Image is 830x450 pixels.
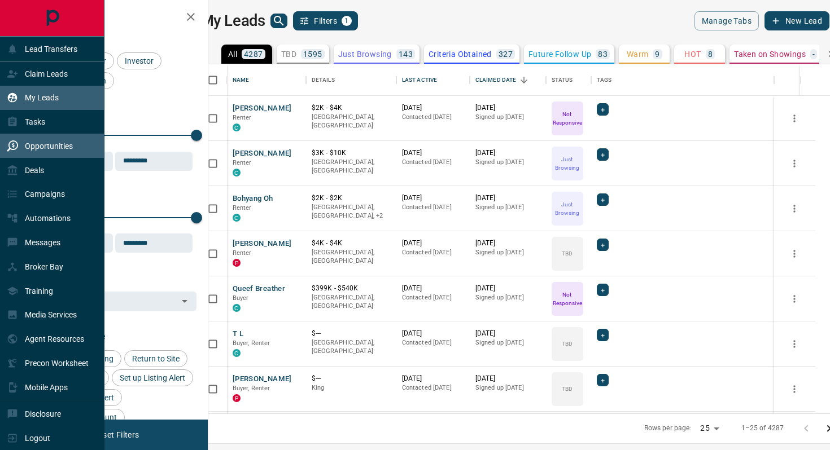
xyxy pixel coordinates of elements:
button: [PERSON_NAME] [233,148,292,159]
p: [DATE] [475,148,540,158]
button: Sort [516,72,532,88]
p: Future Follow Up [528,50,591,58]
button: [PERSON_NAME] [233,103,292,114]
button: Queef Breather [233,284,285,294]
p: [GEOGRAPHIC_DATA], [GEOGRAPHIC_DATA] [312,113,391,130]
p: Signed up [DATE] [475,293,540,302]
span: Buyer, Renter [233,339,270,347]
p: Contacted [DATE] [402,293,464,302]
div: Claimed Date [470,64,546,96]
button: more [786,381,803,398]
p: [GEOGRAPHIC_DATA], [GEOGRAPHIC_DATA] [312,158,391,175]
span: Return to Site [128,354,184,363]
p: Signed up [DATE] [475,383,540,392]
h1: My Leads [200,12,265,30]
div: Details [306,64,396,96]
button: [PERSON_NAME] [233,239,292,249]
p: [DATE] [475,284,540,293]
p: [GEOGRAPHIC_DATA], [GEOGRAPHIC_DATA] [312,293,391,311]
p: 4287 [244,50,263,58]
p: [DATE] [402,193,464,203]
span: Buyer, Renter [233,385,270,392]
span: + [601,329,605,341]
p: Signed up [DATE] [475,338,540,347]
p: 1595 [303,50,322,58]
p: - [812,50,815,58]
p: Warm [627,50,649,58]
div: Tags [591,64,774,96]
div: Name [233,64,250,96]
div: Name [227,64,306,96]
p: Just Browsing [553,155,582,172]
p: $4K - $4K [312,239,391,248]
p: Contacted [DATE] [402,113,464,122]
button: more [786,110,803,127]
span: Renter [233,114,252,121]
p: $--- [312,329,391,338]
p: Just Browsing [338,50,392,58]
button: [PERSON_NAME] [233,374,292,385]
div: condos.ca [233,304,241,312]
p: TBD [281,50,296,58]
p: TBD [562,249,573,258]
p: Contacted [DATE] [402,248,464,257]
button: Open [177,293,193,309]
span: Renter [233,204,252,211]
p: 1–25 of 4287 [741,423,784,433]
p: Contacted [DATE] [402,383,464,392]
div: Claimed Date [475,64,517,96]
p: Signed up [DATE] [475,248,540,257]
p: All [228,50,237,58]
p: Taken on Showings [734,50,806,58]
p: $--- [312,374,391,383]
p: King [312,383,391,392]
span: + [601,284,605,295]
div: Investor [117,52,161,69]
p: Rows per page: [644,423,692,433]
button: T L [233,329,243,339]
div: property.ca [233,259,241,267]
span: Investor [121,56,158,65]
span: + [601,194,605,205]
div: property.ca [233,394,241,402]
p: [DATE] [475,239,540,248]
p: Criteria Obtained [429,50,492,58]
button: New Lead [765,11,829,30]
button: more [786,336,803,352]
p: [DATE] [475,193,540,203]
div: condos.ca [233,349,241,357]
p: 327 [499,50,513,58]
span: + [601,149,605,160]
p: Signed up [DATE] [475,158,540,167]
p: [GEOGRAPHIC_DATA], [GEOGRAPHIC_DATA] [312,248,391,266]
p: 8 [708,50,713,58]
p: Signed up [DATE] [475,113,540,122]
button: Reset Filters [86,425,146,444]
div: + [597,193,609,206]
p: 143 [399,50,413,58]
p: [DATE] [475,103,540,113]
p: HOT [684,50,701,58]
span: 1 [343,17,351,25]
p: [DATE] [402,239,464,248]
div: Status [546,64,591,96]
button: more [786,200,803,217]
div: Last Active [402,64,437,96]
p: East End, Toronto [312,203,391,220]
h2: Filters [36,11,196,25]
div: condos.ca [233,123,241,131]
button: more [786,155,803,172]
p: TBD [562,339,573,348]
span: + [601,104,605,115]
div: + [597,374,609,386]
p: [DATE] [402,284,464,293]
button: Bohyang Oh [233,193,273,204]
p: [DATE] [475,374,540,383]
p: [DATE] [402,374,464,383]
p: $3K - $10K [312,148,391,158]
div: Tags [597,64,612,96]
div: 25 [696,420,723,436]
p: Signed up [DATE] [475,203,540,212]
p: Not Responsive [553,290,582,307]
div: Return to Site [124,350,187,367]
